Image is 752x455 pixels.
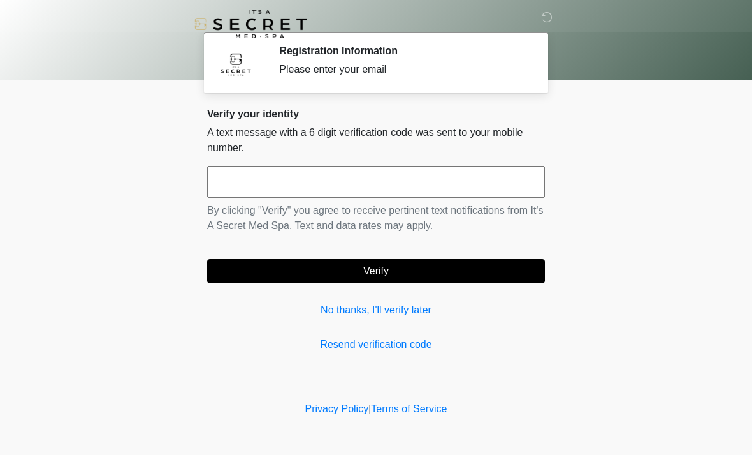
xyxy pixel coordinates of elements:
[207,337,545,352] a: Resend verification code
[194,10,307,38] img: It's A Secret Med Spa Logo
[207,302,545,318] a: No thanks, I'll verify later
[371,403,447,414] a: Terms of Service
[305,403,369,414] a: Privacy Policy
[279,62,526,77] div: Please enter your email
[207,125,545,156] p: A text message with a 6 digit verification code was sent to your mobile number.
[217,45,255,83] img: Agent Avatar
[207,108,545,120] h2: Verify your identity
[279,45,526,57] h2: Registration Information
[207,259,545,283] button: Verify
[207,203,545,234] p: By clicking "Verify" you agree to receive pertinent text notifications from It's A Secret Med Spa...
[368,403,371,414] a: |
